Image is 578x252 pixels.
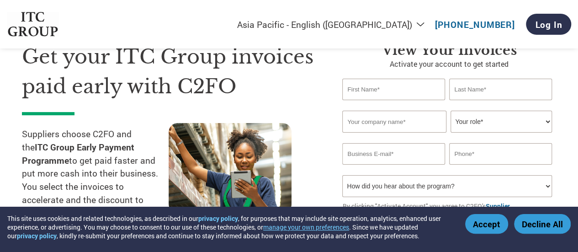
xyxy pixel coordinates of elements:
strong: ITC Group Early Payment Programme [22,141,134,166]
button: manage your own preferences [263,223,349,231]
div: Invalid last name or last name is too long [449,101,551,107]
p: Activate your account to get started [342,59,556,70]
button: Accept [465,214,508,234]
a: [PHONE_NUMBER] [435,19,515,30]
input: Phone* [449,143,551,165]
div: Inavlid Email Address [342,166,445,172]
a: Log In [526,14,571,35]
div: Inavlid Phone Number [449,166,551,172]
div: Invalid company name or company name is too long [342,134,551,139]
h3: View your invoices [342,42,556,59]
input: Last Name* [449,79,551,100]
p: Suppliers choose C2FO and the to get paid faster and put more cash into their business. You selec... [22,128,169,220]
p: By clicking "Activate Account" you agree to C2FO's and [342,201,556,220]
div: This site uses cookies and related technologies, as described in our , for purposes that may incl... [7,214,452,240]
select: Title/Role [451,111,551,133]
a: privacy policy [17,231,57,240]
input: First Name* [342,79,445,100]
button: Decline All [514,214,571,234]
img: ITC Group [7,12,59,37]
img: supply chain worker [169,123,292,213]
input: Your company name* [342,111,446,133]
div: Invalid first name or first name is too long [342,101,445,107]
a: privacy policy [198,214,238,223]
input: Invalid Email format [342,143,445,165]
h1: Get your ITC Group invoices paid early with C2FO [22,42,315,101]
